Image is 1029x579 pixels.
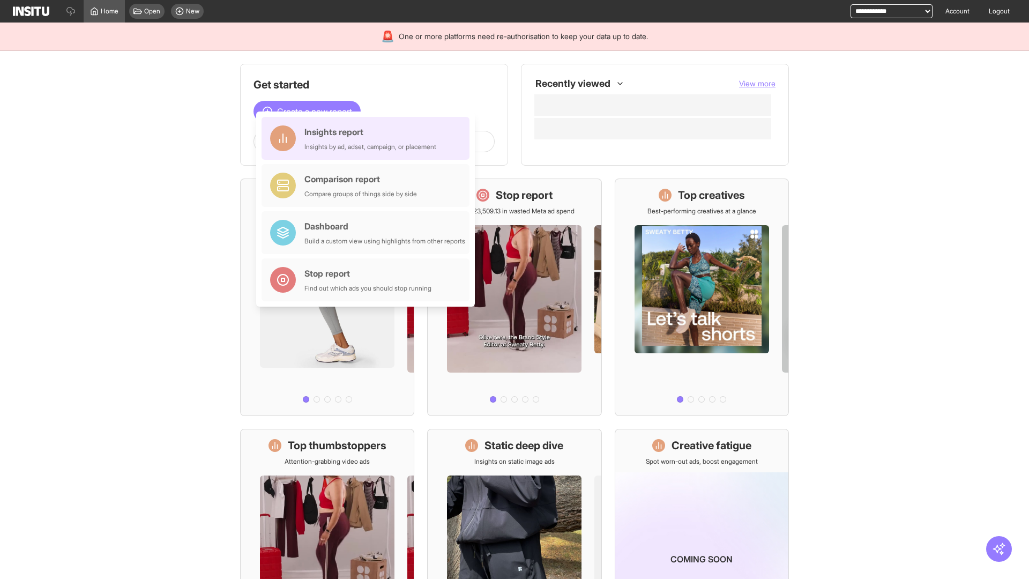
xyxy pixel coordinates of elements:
[496,188,553,203] h1: Stop report
[427,179,601,416] a: Stop reportSave £23,509.13 in wasted Meta ad spend
[253,101,361,122] button: Create a new report
[304,220,465,233] div: Dashboard
[253,77,495,92] h1: Get started
[739,79,776,88] span: View more
[144,7,160,16] span: Open
[304,284,431,293] div: Find out which ads you should stop running
[615,179,789,416] a: Top creativesBest-performing creatives at a glance
[304,237,465,246] div: Build a custom view using highlights from other reports
[399,31,648,42] span: One or more platforms need re-authorisation to keep your data up to date.
[304,190,417,198] div: Compare groups of things side by side
[304,267,431,280] div: Stop report
[474,457,555,466] p: Insights on static image ads
[186,7,199,16] span: New
[288,438,386,453] h1: Top thumbstoppers
[304,143,436,151] div: Insights by ad, adset, campaign, or placement
[647,207,756,216] p: Best-performing creatives at a glance
[13,6,49,16] img: Logo
[240,179,414,416] a: What's live nowSee all active ads instantly
[277,105,352,118] span: Create a new report
[304,173,417,185] div: Comparison report
[454,207,575,216] p: Save £23,509.13 in wasted Meta ad spend
[285,457,370,466] p: Attention-grabbing video ads
[304,125,436,138] div: Insights report
[484,438,563,453] h1: Static deep dive
[101,7,118,16] span: Home
[739,78,776,89] button: View more
[678,188,745,203] h1: Top creatives
[381,29,394,44] div: 🚨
